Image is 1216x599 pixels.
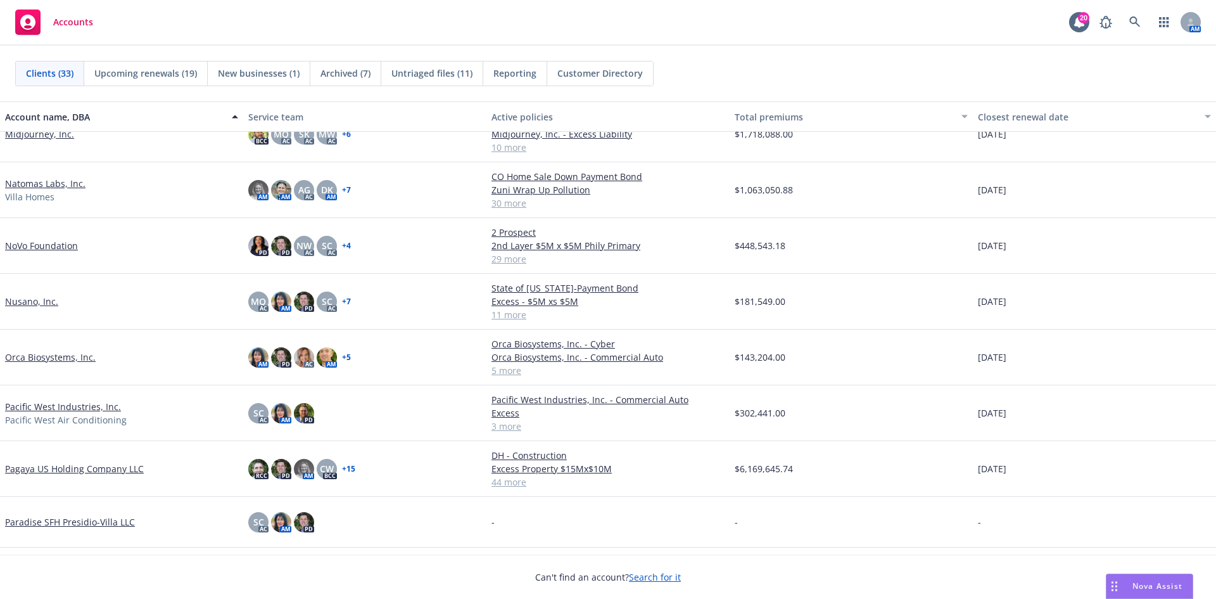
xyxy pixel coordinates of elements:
[299,127,310,141] span: SK
[298,183,310,196] span: AG
[218,67,300,80] span: New businesses (1)
[5,351,96,364] a: Orca Biosystems, Inc.
[978,239,1006,252] span: [DATE]
[491,449,725,462] a: DH - Construction
[978,406,1006,420] span: [DATE]
[342,131,351,138] a: + 6
[978,462,1006,475] span: [DATE]
[491,196,725,210] a: 30 more
[735,110,954,124] div: Total premiums
[5,413,127,427] span: Pacific West Air Conditioning
[491,183,725,196] a: Zuni Wrap Up Pollution
[5,190,54,203] span: Villa Homes
[735,515,738,529] span: -
[493,67,536,80] span: Reporting
[5,110,224,124] div: Account name, DBA
[294,347,314,368] img: photo
[342,242,351,250] a: + 4
[271,459,291,479] img: photo
[248,236,269,256] img: photo
[978,351,1006,364] span: [DATE]
[248,347,269,368] img: photo
[491,141,725,154] a: 10 more
[557,67,643,80] span: Customer Directory
[491,475,725,489] a: 44 more
[317,347,337,368] img: photo
[978,110,1197,124] div: Closest renewal date
[735,406,785,420] span: $302,441.00
[5,515,135,529] a: Paradise SFH Presidio-Villa LLC
[253,515,264,529] span: SC
[271,347,291,368] img: photo
[320,67,370,80] span: Archived (7)
[342,465,355,473] a: + 15
[491,420,725,433] a: 3 more
[491,295,725,308] a: Excess - $5M xs $5M
[342,186,351,194] a: + 7
[321,183,333,196] span: DK
[342,354,351,361] a: + 5
[735,183,793,196] span: $1,063,050.88
[248,180,269,200] img: photo
[5,127,74,141] a: Midjourney, Inc.
[320,462,334,475] span: CW
[491,393,725,406] a: Pacific West Industries, Inc. - Commercial Auto
[294,292,314,312] img: photo
[1106,574,1193,599] button: Nova Assist
[319,127,335,141] span: MW
[978,183,1006,196] span: [DATE]
[491,226,725,239] a: 2 Prospect
[491,462,725,475] a: Excess Property $15Mx$10M
[5,400,121,413] a: Pacific West Industries, Inc.
[5,239,78,252] a: NoVo Foundation
[271,236,291,256] img: photo
[253,406,264,420] span: SC
[735,462,793,475] span: $6,169,645.74
[491,110,725,124] div: Active policies
[5,295,58,308] a: Nusano, Inc.
[1078,12,1089,23] div: 20
[629,571,681,583] a: Search for it
[274,127,289,141] span: MQ
[491,337,725,351] a: Orca Biosystems, Inc. - Cyber
[26,67,73,80] span: Clients (33)
[248,124,269,145] img: photo
[1151,10,1177,35] a: Switch app
[973,101,1216,132] button: Closest renewal date
[1132,581,1182,591] span: Nova Assist
[730,101,973,132] button: Total premiums
[491,351,725,364] a: Orca Biosystems, Inc. - Commercial Auto
[271,180,291,200] img: photo
[491,308,725,321] a: 11 more
[491,252,725,266] a: 29 more
[294,459,314,479] img: photo
[486,101,730,132] button: Active policies
[978,515,981,529] span: -
[978,127,1006,141] span: [DATE]
[491,515,495,529] span: -
[735,351,785,364] span: $143,204.00
[322,295,332,308] span: SC
[294,403,314,423] img: photo
[735,127,793,141] span: $1,718,088.00
[243,101,486,132] button: Service team
[248,459,269,479] img: photo
[978,295,1006,308] span: [DATE]
[342,298,351,306] a: + 7
[296,239,312,252] span: NW
[1106,574,1122,598] div: Drag to move
[491,239,725,252] a: 2nd Layer $5M x $5M Phily Primary
[53,17,93,27] span: Accounts
[251,295,266,308] span: MQ
[491,364,725,377] a: 5 more
[322,239,332,252] span: SC
[271,403,291,423] img: photo
[491,127,725,141] a: Midjourney, Inc. - Excess Liability
[491,406,725,420] a: Excess
[735,295,785,308] span: $181,549.00
[1122,10,1148,35] a: Search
